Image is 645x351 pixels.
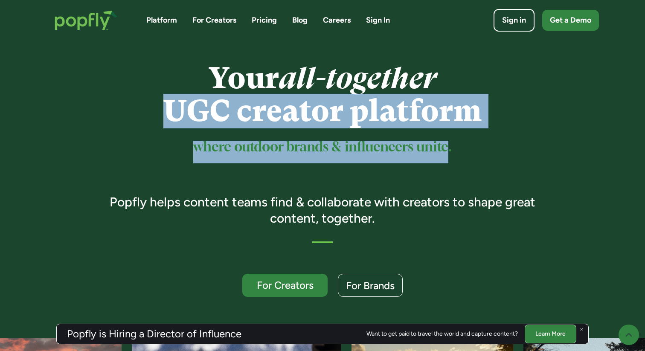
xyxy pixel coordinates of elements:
div: Sign in [502,15,526,26]
h3: Popfly helps content teams find & collaborate with creators to shape great content, together. [98,194,548,226]
a: Careers [323,15,351,26]
h3: Popfly is Hiring a Director of Influence [67,329,241,339]
a: Sign In [366,15,390,26]
a: Sign in [494,9,535,32]
a: For Brands [338,274,403,297]
div: For Brands [346,280,395,291]
h1: Your UGC creator platform [98,62,548,128]
a: For Creators [242,274,328,297]
sup: where outdoor brands & influencers unite. [193,141,452,154]
a: home [46,2,126,39]
a: Get a Demo [542,10,599,31]
div: Want to get paid to travel the world and capture content? [366,331,518,337]
a: Platform [146,15,177,26]
a: Pricing [252,15,277,26]
a: For Creators [192,15,236,26]
div: For Creators [250,280,320,290]
div: Get a Demo [550,15,591,26]
em: all-together [279,61,436,96]
a: Learn More [525,325,576,343]
a: Blog [292,15,308,26]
